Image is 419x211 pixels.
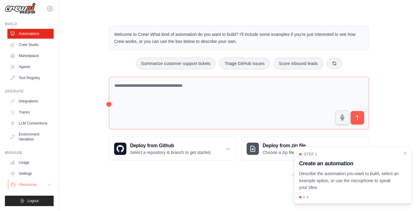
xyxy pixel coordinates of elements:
span: Step 1 [304,152,317,157]
span: Resources [19,182,37,187]
button: Resources [8,180,54,190]
p: Select a repository & branch to get started. [130,149,211,155]
h3: Create an automation [299,159,399,168]
h3: Deploy from zip file [263,142,314,149]
button: Score inbound leads [273,58,323,69]
img: Logo [5,3,36,14]
a: Tool Registry [7,73,54,83]
p: Choose a zip file to upload. [263,149,314,155]
a: Agents [7,62,54,72]
a: Marketplace [7,51,54,61]
button: Close walkthrough [403,151,408,155]
a: Environment Variables [7,129,54,144]
iframe: Chat Widget [388,182,419,211]
p: Describe the automation you want to build, select an example option, or use the microphone to spe... [299,170,399,191]
a: Traces [7,107,54,117]
a: Settings [7,169,54,178]
button: Triage GitHub issues [219,58,270,69]
button: Logout [5,196,54,206]
a: Integrations [7,96,54,106]
p: Welcome to Crew! What kind of automation do you want to build? I'll include some examples if you'... [114,31,364,45]
a: Crew Studio [7,40,54,50]
div: Manage [5,150,54,155]
span: Logout [27,198,39,203]
button: Summarize customer support tickets [136,58,216,69]
div: Operate [5,89,54,94]
a: LLM Connections [7,118,54,128]
div: Build [5,21,54,26]
a: Automations [7,29,54,39]
a: Usage [7,158,54,167]
h3: Deploy from Github [130,142,211,149]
